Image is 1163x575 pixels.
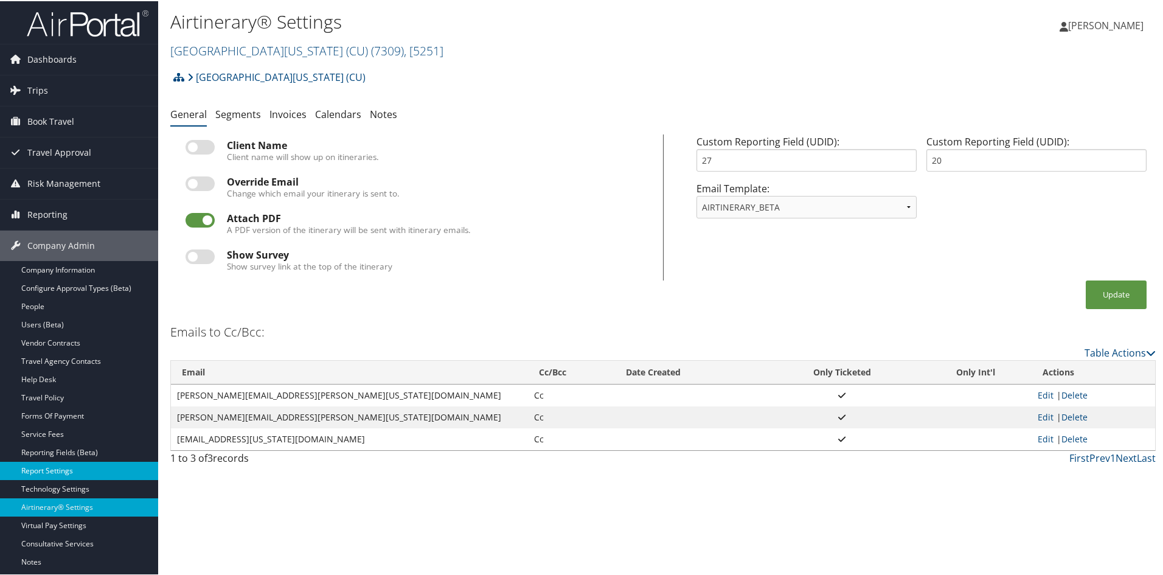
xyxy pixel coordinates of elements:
td: Cc [528,383,615,405]
th: Actions [1032,360,1155,383]
label: Client name will show up on itineraries. [227,150,379,162]
a: Next [1116,450,1137,464]
th: Only Ticketed: activate to sort column ascending [765,360,920,383]
a: Invoices [269,106,307,120]
a: First [1069,450,1089,464]
a: [PERSON_NAME] [1060,6,1156,43]
label: Show survey link at the top of the itinerary [227,259,392,271]
div: Custom Reporting Field (UDID): [692,133,922,180]
a: Calendars [315,106,361,120]
td: | [1032,383,1155,405]
h1: Airtinerary® Settings [170,8,827,33]
a: General [170,106,207,120]
td: Cc [528,405,615,427]
img: airportal-logo.png [27,8,148,37]
a: Delete [1061,432,1088,444]
th: Email: activate to sort column ascending [171,360,528,383]
span: Travel Approval [27,136,91,167]
a: Edit [1038,388,1054,400]
div: Custom Reporting Field (UDID): [922,133,1151,180]
span: Reporting [27,198,68,229]
span: Book Travel [27,105,74,136]
span: [PERSON_NAME] [1068,18,1144,31]
div: Client Name [227,139,648,150]
button: Update [1086,279,1147,308]
a: Delete [1061,388,1088,400]
th: Date Created: activate to sort column ascending [615,360,765,383]
h3: Emails to Cc/Bcc: [170,322,265,340]
th: Only Int'l: activate to sort column ascending [920,360,1032,383]
a: Delete [1061,410,1088,422]
a: Segments [215,106,261,120]
td: | [1032,427,1155,449]
a: Last [1137,450,1156,464]
span: Trips [27,74,48,105]
span: Dashboards [27,43,77,74]
td: | [1032,405,1155,427]
div: 1 to 3 of records [170,450,409,470]
label: Change which email your itinerary is sent to. [227,186,400,198]
span: , [ 5251 ] [404,41,443,58]
a: Edit [1038,432,1054,444]
td: Cc [528,427,615,449]
div: Show Survey [227,248,648,259]
a: [GEOGRAPHIC_DATA][US_STATE] (CU) [170,41,443,58]
a: Prev [1089,450,1110,464]
a: Edit [1038,410,1054,422]
a: [GEOGRAPHIC_DATA][US_STATE] (CU) [187,64,366,88]
td: [PERSON_NAME][EMAIL_ADDRESS][PERSON_NAME][US_STATE][DOMAIN_NAME] [171,383,528,405]
a: 1 [1110,450,1116,464]
span: 3 [207,450,213,464]
td: [EMAIL_ADDRESS][US_STATE][DOMAIN_NAME] [171,427,528,449]
div: Attach PDF [227,212,648,223]
span: Risk Management [27,167,100,198]
a: Table Actions [1085,345,1156,358]
a: Notes [370,106,397,120]
span: Company Admin [27,229,95,260]
label: A PDF version of the itinerary will be sent with itinerary emails. [227,223,471,235]
td: [PERSON_NAME][EMAIL_ADDRESS][PERSON_NAME][US_STATE][DOMAIN_NAME] [171,405,528,427]
div: Email Template: [692,180,922,227]
th: Cc/Bcc: activate to sort column ascending [528,360,615,383]
span: ( 7309 ) [371,41,404,58]
div: Override Email [227,175,648,186]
